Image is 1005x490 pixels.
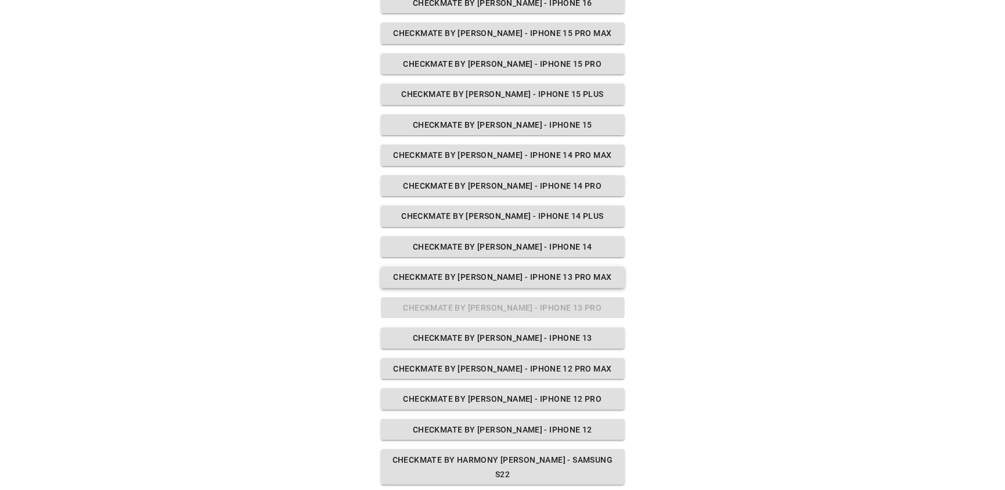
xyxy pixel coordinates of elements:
button: Checkmate by [PERSON_NAME] - iPhone 14 [381,236,625,258]
button: Checkmate by [PERSON_NAME] - iPhone 14 Pro [381,175,625,197]
button: Checkmate by [PERSON_NAME] - iPhone 13 [381,327,625,349]
button: Checkmate by [PERSON_NAME] - iPhone 15 Plus [381,84,625,105]
button: Checkmate by [PERSON_NAME] - iPhone 12 [381,419,625,441]
button: Checkmate by [PERSON_NAME] - iPhone 15 [381,114,625,136]
button: Checkmate by [PERSON_NAME] - iPhone 15 Pro Max [381,23,625,44]
button: Checkmate by [PERSON_NAME] - iPhone 14 Pro Max [381,145,625,166]
button: Checkmate by [PERSON_NAME] - iPhone 12 Pro Max [381,358,625,380]
button: Checkmate by [PERSON_NAME] - iPhone 14 Plus [381,206,625,227]
button: Checkmate by Harmony [PERSON_NAME] - Samsung S22 [381,449,625,485]
button: Checkmate by [PERSON_NAME] - iPhone 12 Pro [381,388,625,410]
button: Checkmate by [PERSON_NAME] - iPhone 13 Pro Max [381,266,625,288]
button: Checkmate by [PERSON_NAME] - iPhone 15 Pro [381,53,625,75]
